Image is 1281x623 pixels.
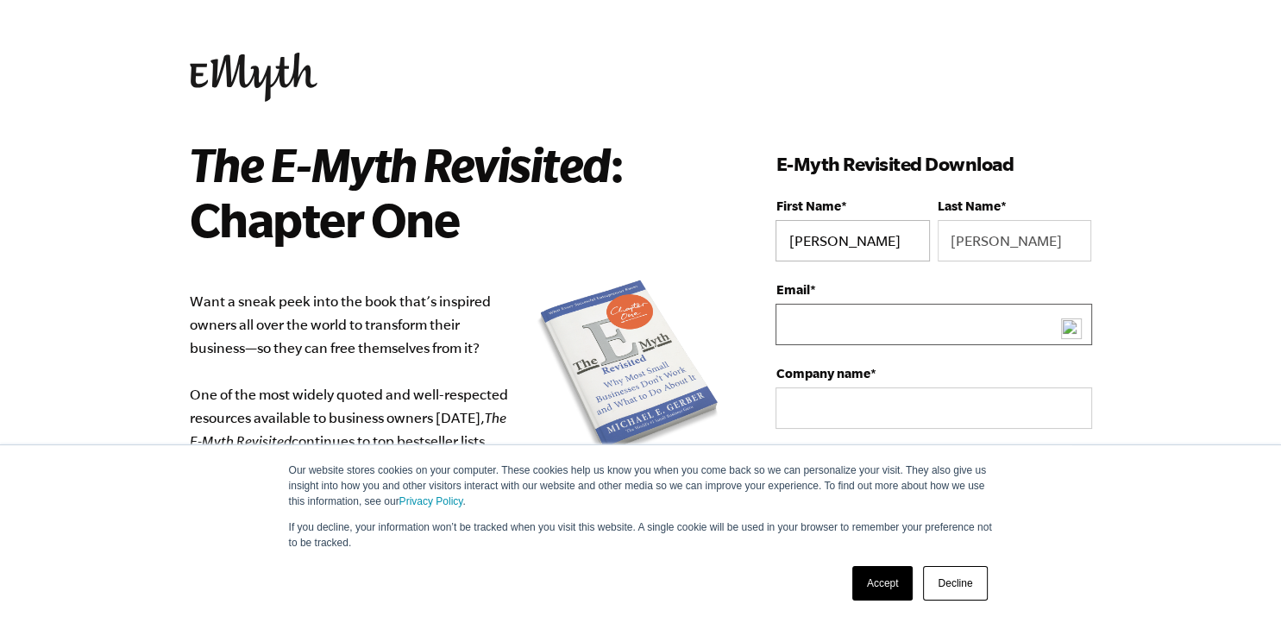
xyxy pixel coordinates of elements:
span: Email [776,282,809,297]
a: Accept [852,566,914,601]
span: Company name [776,366,870,381]
a: Decline [923,566,987,601]
img: EMyth [190,53,317,102]
h3: E-Myth Revisited Download [776,150,1091,178]
img: npw-badge-icon-locked.svg [1061,318,1082,339]
a: Privacy Policy [399,495,463,507]
h2: : Chapter One [190,136,700,247]
p: Want a sneak peek into the book that’s inspired owners all over the world to transform their busi... [190,290,725,617]
p: Our website stores cookies on your computer. These cookies help us know you when you come back so... [289,463,993,509]
p: If you decline, your information won’t be tracked when you visit this website. A single cookie wi... [289,519,993,551]
img: e-myth revisited book summary [534,274,724,468]
span: First Name [776,198,840,213]
span: Last Name [938,198,1001,213]
i: The E-Myth Revisited [190,137,610,191]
